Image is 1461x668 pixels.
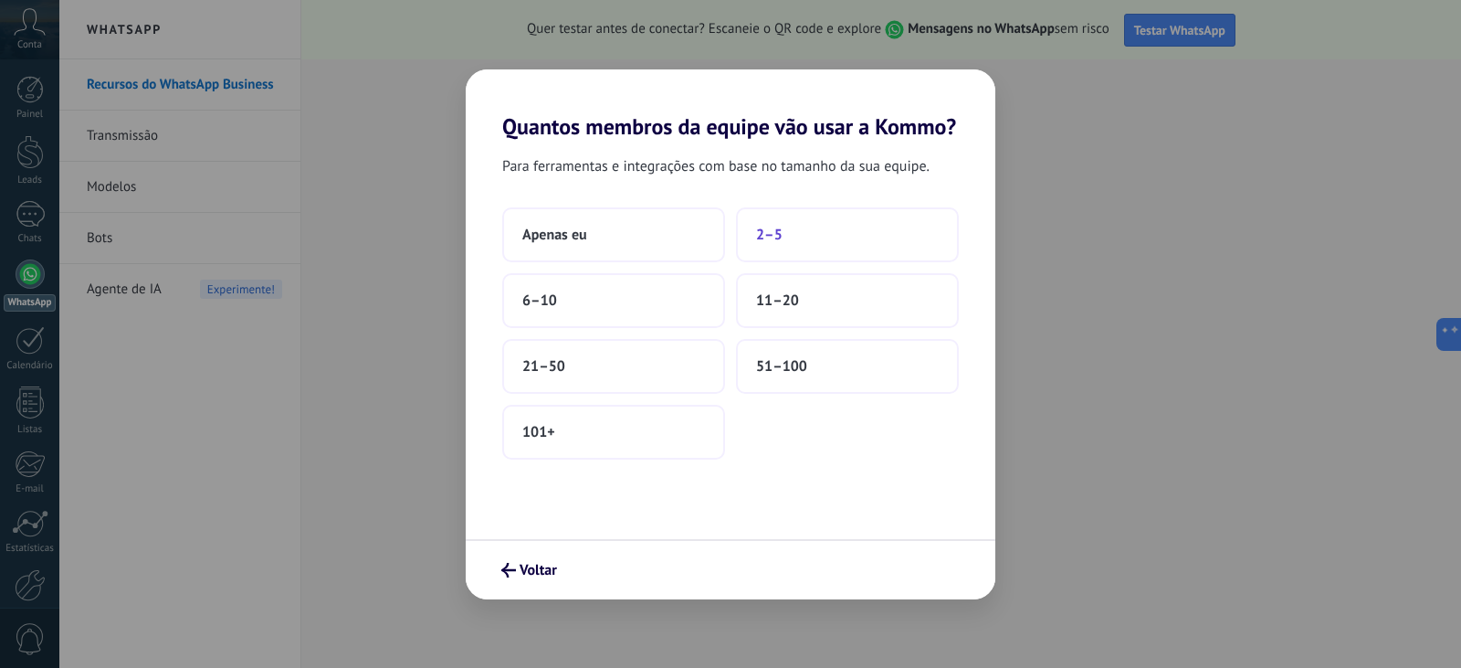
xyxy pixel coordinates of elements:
[502,405,725,460] button: 101+
[756,357,807,376] span: 51–100
[502,207,725,262] button: Apenas eu
[522,423,555,441] span: 101+
[736,339,959,394] button: 51–100
[756,226,783,244] span: 2–5
[522,292,557,310] span: 6–10
[466,69,995,140] h2: Quantos membros da equipe vão usar a Kommo?
[502,273,725,328] button: 6–10
[493,555,565,586] button: Voltar
[522,357,565,376] span: 21–50
[736,273,959,328] button: 11–20
[502,339,725,394] button: 21–50
[736,207,959,262] button: 2–5
[522,226,587,244] span: Apenas eu
[756,292,799,310] span: 11–20
[502,154,930,178] span: Para ferramentas e integrações com base no tamanho da sua equipe.
[520,564,557,577] span: Voltar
